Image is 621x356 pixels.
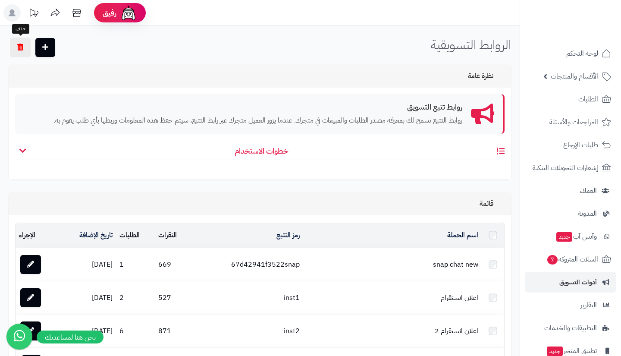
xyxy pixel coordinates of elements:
a: أدوات التسويق [525,272,616,293]
a: رمز التتبع [276,230,300,240]
a: المدونة [525,203,616,224]
h3: قائمة [480,200,502,208]
a: إشعارات التحويلات البنكية [525,158,616,178]
td: snap chat new [303,248,482,281]
span: إشعارات التحويلات البنكية [533,162,598,174]
span: وآتس آب [555,230,597,243]
p: روابط التتبع تسمح لك بمعرفة مصدر الطلبات والمبيعات في متجرك. عندما يزور العميل متجرك عبر رابط الت... [24,116,462,126]
span: الأقسام والمنتجات [551,70,598,82]
div: حذف [12,24,29,34]
a: المراجعات والأسئلة [525,112,616,132]
img: ai-face.png [120,4,137,22]
td: 1 [116,248,155,281]
span: المدونة [578,208,597,220]
img: logo-2.png [562,10,613,28]
span: أدوات التسويق [559,276,597,288]
span: طلبات الإرجاع [563,139,598,151]
a: العملاء [525,180,616,201]
td: النقرات [155,223,195,248]
span: السلات المتروكة [546,253,598,265]
td: inst2 [195,315,303,347]
h1: الروابط التسويقية [431,38,511,52]
a: وآتس آبجديد [525,226,616,247]
span: الطلبات [578,93,598,105]
a: تحديثات المنصة [23,4,44,24]
h4: روابط تتبع التسويق [24,103,462,111]
td: [DATE] [59,281,116,314]
span: لوحة التحكم [566,47,598,60]
span: التقارير [580,299,597,311]
span: جديد [547,347,563,356]
h3: نظرة عامة [468,72,502,80]
span: العملاء [580,185,597,197]
td: 527 [155,281,195,314]
a: طلبات الإرجاع [525,135,616,155]
span: 7 [547,255,558,265]
td: 669 [155,248,195,281]
a: اسم الحملة [440,230,479,240]
span: رفيق [103,8,116,18]
span: جديد [556,232,572,242]
td: 6 [116,315,155,347]
td: [DATE] [59,248,116,281]
span: المراجعات والأسئلة [549,116,598,128]
span: التطبيقات والخدمات [544,322,597,334]
td: 67d42941f3522snap [195,248,303,281]
td: اعلان انستقرام [303,281,482,314]
td: [DATE] [59,315,116,347]
td: inst1 [195,281,303,314]
a: السلات المتروكة7 [525,249,616,270]
a: التقارير [525,295,616,315]
a: التطبيقات والخدمات [525,318,616,338]
a: الطلبات [525,89,616,110]
td: 871 [155,315,195,347]
td: 2 [116,281,155,314]
td: الطلبات [116,223,155,248]
a: لوحة التحكم [525,43,616,64]
td: اعلان انستقرام 2 [303,315,482,347]
a: تاريخ الإضافة [79,230,113,240]
h4: خطوات الاستخدام [15,147,505,160]
td: الإجراء [16,223,59,248]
